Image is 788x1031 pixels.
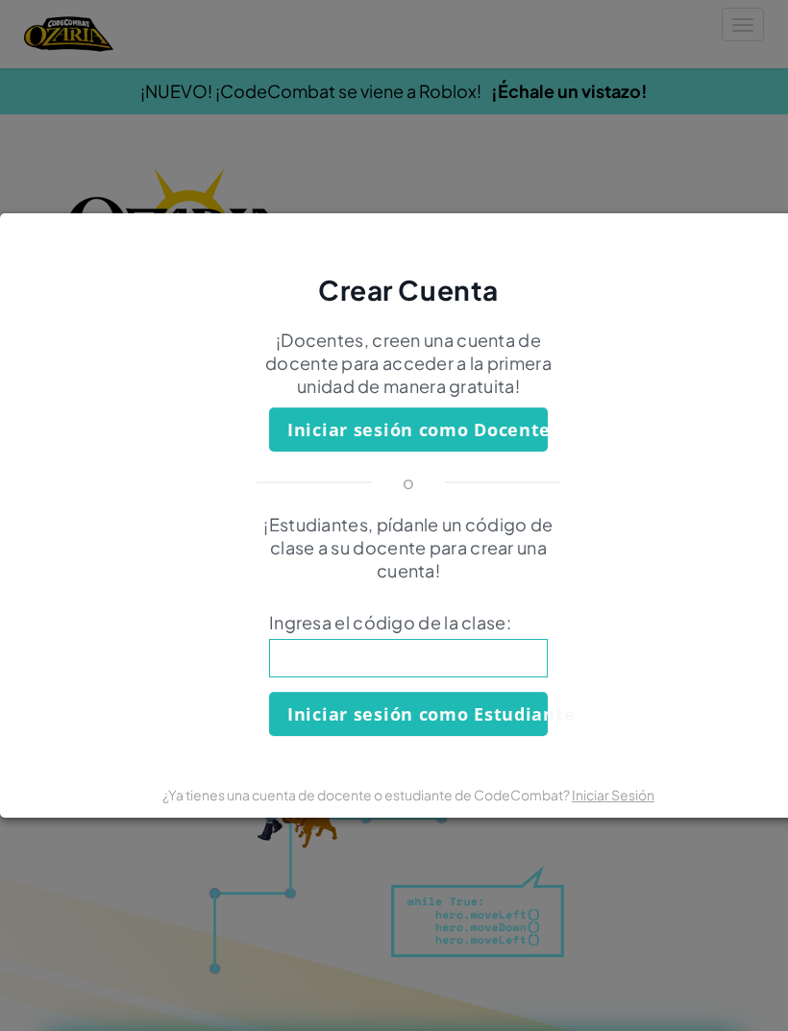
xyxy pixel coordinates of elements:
p: ¡Estudiantes, pídanle un código de clase a su docente para crear una cuenta! [240,513,577,582]
span: ¿Ya tienes una cuenta de docente o estudiante de CodeCombat? [162,786,572,803]
p: ¡Docentes, creen una cuenta de docente para acceder a la primera unidad de manera gratuita! [240,329,577,398]
p: o [403,471,414,494]
button: Iniciar sesión como Estudiante [269,692,548,736]
span: Ingresa el código de la clase: [269,611,548,634]
span: Crear Cuenta [318,273,499,307]
button: Iniciar sesión como Docente [269,407,548,452]
a: Iniciar Sesión [572,786,654,803]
